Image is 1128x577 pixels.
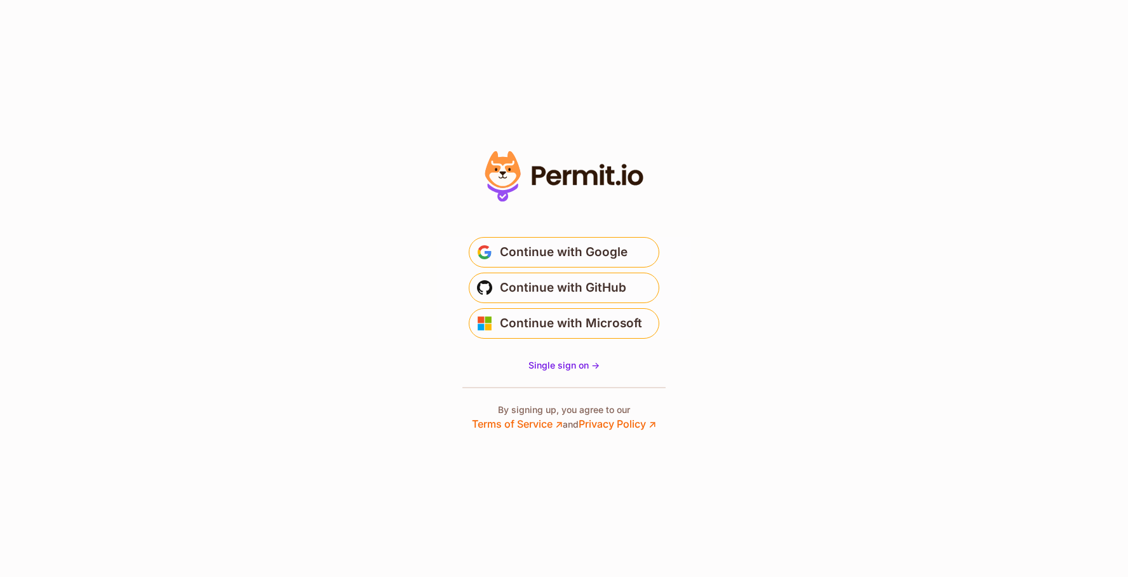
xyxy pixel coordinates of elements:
a: Terms of Service ↗ [472,417,563,430]
a: Privacy Policy ↗ [579,417,656,430]
button: Continue with GitHub [469,273,659,303]
span: Continue with Google [500,242,628,262]
a: Single sign on -> [528,359,600,372]
button: Continue with Google [469,237,659,268]
p: By signing up, you agree to our and [472,404,656,431]
span: Single sign on -> [528,360,600,370]
span: Continue with Microsoft [500,313,642,334]
span: Continue with GitHub [500,278,626,298]
button: Continue with Microsoft [469,308,659,339]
